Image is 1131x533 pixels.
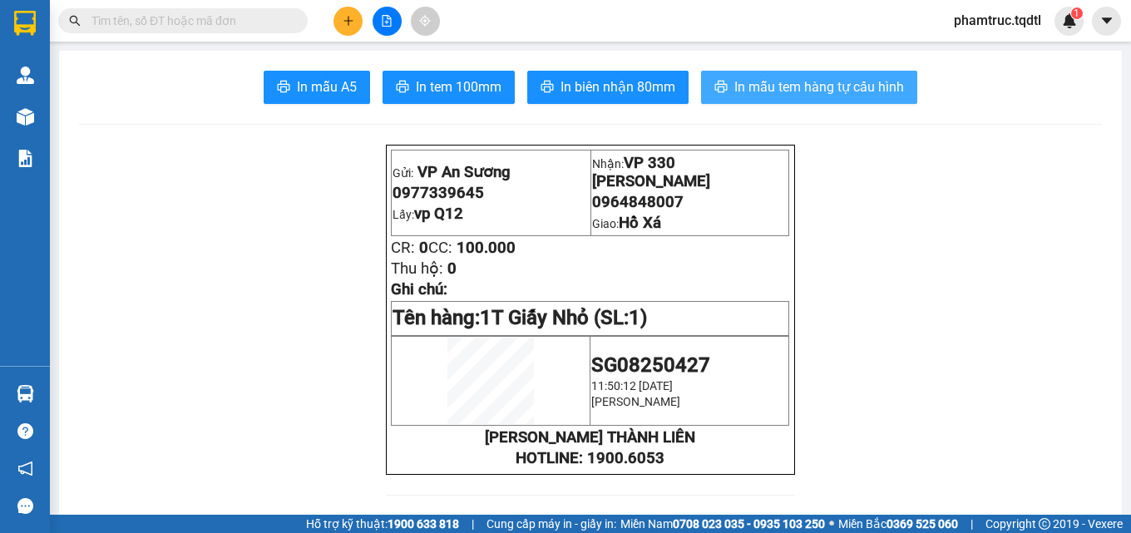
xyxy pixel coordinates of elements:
button: plus [333,7,363,36]
span: 11:50:12 [DATE] [591,379,673,392]
span: 0 [419,239,428,257]
span: printer [396,80,409,96]
span: printer [541,80,554,96]
img: warehouse-icon [17,108,34,126]
span: 0 [447,259,457,278]
span: 0977339645 [393,184,484,202]
input: Tìm tên, số ĐT hoặc mã đơn [91,12,288,30]
button: caret-down [1092,7,1121,36]
sup: 1 [1071,7,1083,19]
span: Miền Bắc [838,515,958,533]
button: printerIn mẫu tem hàng tự cấu hình [701,71,917,104]
button: printerIn mẫu A5 [264,71,370,104]
span: Lấy: [393,208,463,221]
strong: 1900 633 818 [388,517,459,531]
b: Bến xe An Sương - Quận 12 [8,111,112,142]
p: Nhận: [592,154,788,190]
span: In mẫu A5 [297,76,357,97]
span: 1) [629,306,647,329]
span: VP An Sương [417,163,511,181]
span: 0964848007 [592,193,684,211]
strong: [PERSON_NAME] THÀNH LIÊN [485,428,695,447]
span: In biên nhận 80mm [561,76,675,97]
span: message [17,498,33,514]
img: icon-new-feature [1062,13,1077,28]
li: VP VP An Sương [8,90,115,108]
span: search [69,15,81,27]
span: 1 [1074,7,1079,19]
strong: HOTLINE: 1900.6053 [516,449,664,467]
span: file-add [381,15,393,27]
button: file-add [373,7,402,36]
span: CC: [428,239,452,257]
button: printerIn biên nhận 80mm [527,71,689,104]
strong: 0708 023 035 - 0935 103 250 [673,517,825,531]
span: VP 330 [PERSON_NAME] [592,154,710,190]
span: In mẫu tem hàng tự cấu hình [734,76,904,97]
span: 1T Giấy Nhỏ (SL: [480,306,647,329]
span: caret-down [1099,13,1114,28]
img: logo-vxr [14,11,36,36]
button: printerIn tem 100mm [383,71,515,104]
p: Gửi: [393,163,589,181]
span: In tem 100mm [416,76,501,97]
span: environment [8,111,20,123]
span: question-circle [17,423,33,439]
img: warehouse-icon [17,67,34,84]
span: Cung cấp máy in - giấy in: [486,515,616,533]
span: phamtruc.tqdtl [941,10,1054,31]
img: solution-icon [17,150,34,167]
span: 100.000 [457,239,516,257]
span: | [472,515,474,533]
span: Thu hộ: [391,259,443,278]
span: | [970,515,973,533]
span: printer [714,80,728,96]
span: printer [277,80,290,96]
span: ⚪️ [829,521,834,527]
span: Miền Nam [620,515,825,533]
span: Hỗ trợ kỹ thuật: [306,515,459,533]
span: CR: [391,239,415,257]
span: [PERSON_NAME] [591,395,680,408]
span: Tên hàng: [393,306,647,329]
li: Tân Quang Dũng Thành Liên [8,8,241,71]
span: notification [17,461,33,476]
span: Giao: [592,217,661,230]
span: copyright [1039,518,1050,530]
span: vp Q12 [414,205,463,223]
span: Ghi chú: [391,280,447,299]
span: SG08250427 [591,353,710,377]
strong: 0369 525 060 [887,517,958,531]
span: Hồ Xá [619,214,661,232]
button: aim [411,7,440,36]
span: aim [419,15,431,27]
img: warehouse-icon [17,385,34,402]
span: plus [343,15,354,27]
li: VP VP 330 [PERSON_NAME] [115,90,221,126]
